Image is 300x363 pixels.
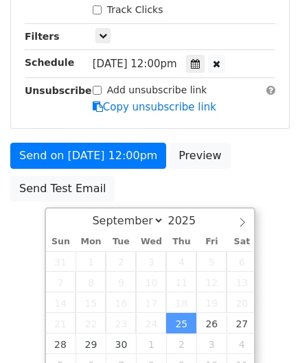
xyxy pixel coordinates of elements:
span: September 1, 2025 [76,251,106,272]
span: September 26, 2025 [196,313,227,333]
span: September 13, 2025 [227,272,257,292]
label: Add unsubscribe link [107,83,207,97]
span: September 11, 2025 [166,272,196,292]
span: Sat [227,237,257,246]
span: September 27, 2025 [227,313,257,333]
span: September 15, 2025 [76,292,106,313]
span: September 10, 2025 [136,272,166,292]
span: September 24, 2025 [136,313,166,333]
span: September 21, 2025 [46,313,76,333]
span: Sun [46,237,76,246]
span: September 29, 2025 [76,333,106,354]
span: September 20, 2025 [227,292,257,313]
a: Send on [DATE] 12:00pm [10,143,166,169]
span: September 14, 2025 [46,292,76,313]
span: August 31, 2025 [46,251,76,272]
span: September 4, 2025 [166,251,196,272]
span: September 28, 2025 [46,333,76,354]
label: Track Clicks [107,3,163,17]
span: September 22, 2025 [76,313,106,333]
span: September 18, 2025 [166,292,196,313]
span: September 5, 2025 [196,251,227,272]
span: September 12, 2025 [196,272,227,292]
span: September 23, 2025 [106,313,136,333]
strong: Schedule [25,57,74,68]
span: September 17, 2025 [136,292,166,313]
iframe: Chat Widget [231,297,300,363]
span: September 16, 2025 [106,292,136,313]
span: September 3, 2025 [136,251,166,272]
span: October 4, 2025 [227,333,257,354]
a: Copy unsubscribe link [93,101,216,113]
span: September 7, 2025 [46,272,76,292]
span: September 8, 2025 [76,272,106,292]
a: Preview [170,143,230,169]
input: Year [164,214,214,227]
span: September 30, 2025 [106,333,136,354]
span: October 3, 2025 [196,333,227,354]
span: September 2, 2025 [106,251,136,272]
strong: Filters [25,31,60,42]
span: September 9, 2025 [106,272,136,292]
span: September 6, 2025 [227,251,257,272]
span: Thu [166,237,196,246]
a: Send Test Email [10,176,115,202]
span: October 1, 2025 [136,333,166,354]
span: October 2, 2025 [166,333,196,354]
span: Tue [106,237,136,246]
span: Wed [136,237,166,246]
span: September 19, 2025 [196,292,227,313]
strong: Unsubscribe [25,85,92,96]
span: Fri [196,237,227,246]
span: September 25, 2025 [166,313,196,333]
span: [DATE] 12:00pm [93,58,177,70]
span: Mon [76,237,106,246]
